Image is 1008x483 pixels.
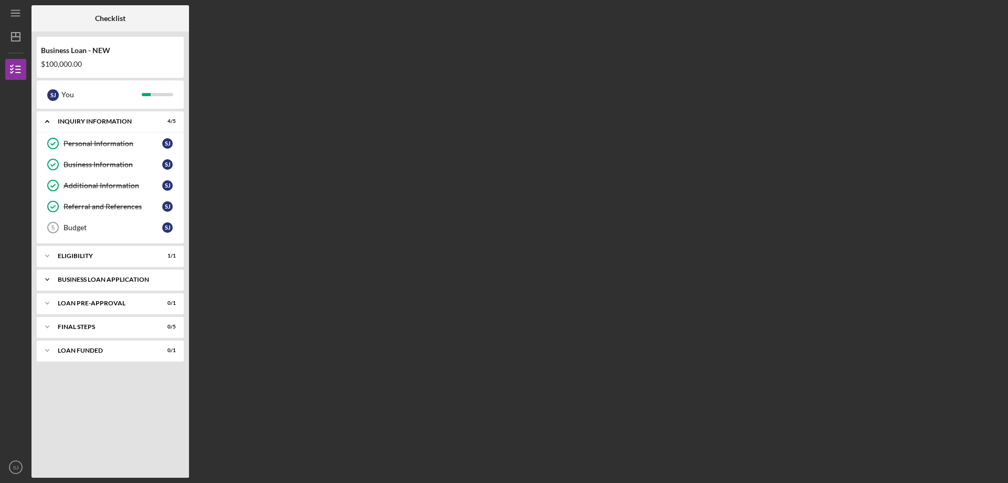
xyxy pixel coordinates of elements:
[64,223,162,232] div: Budget
[58,276,171,283] div: BUSINESS LOAN APPLICATION
[162,159,173,170] div: S J
[51,224,55,231] tspan: 5
[58,118,150,125] div: INQUIRY INFORMATION
[157,300,176,306] div: 0 / 1
[13,465,18,470] text: SJ
[42,217,178,238] a: 5BudgetSJ
[64,139,162,148] div: Personal Information
[95,14,125,23] b: Checklist
[162,138,173,149] div: S J
[58,347,150,354] div: LOAN FUNDED
[58,253,150,259] div: ELIGIBILITY
[157,324,176,330] div: 0 / 5
[42,196,178,217] a: Referral and ReferencesSJ
[42,133,178,154] a: Personal InformationSJ
[41,46,180,55] div: Business Loan - NEW
[64,202,162,211] div: Referral and References
[5,457,26,478] button: SJ
[64,160,162,169] div: Business Information
[157,347,176,354] div: 0 / 1
[157,118,176,125] div: 4 / 5
[42,154,178,175] a: Business InformationSJ
[162,222,173,233] div: S J
[162,180,173,191] div: S J
[162,201,173,212] div: S J
[64,181,162,190] div: Additional Information
[58,324,150,330] div: FINAL STEPS
[157,253,176,259] div: 1 / 1
[58,300,150,306] div: LOAN PRE-APPROVAL
[47,89,59,101] div: S J
[42,175,178,196] a: Additional InformationSJ
[41,60,180,68] div: $100,000.00
[61,86,142,104] div: You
